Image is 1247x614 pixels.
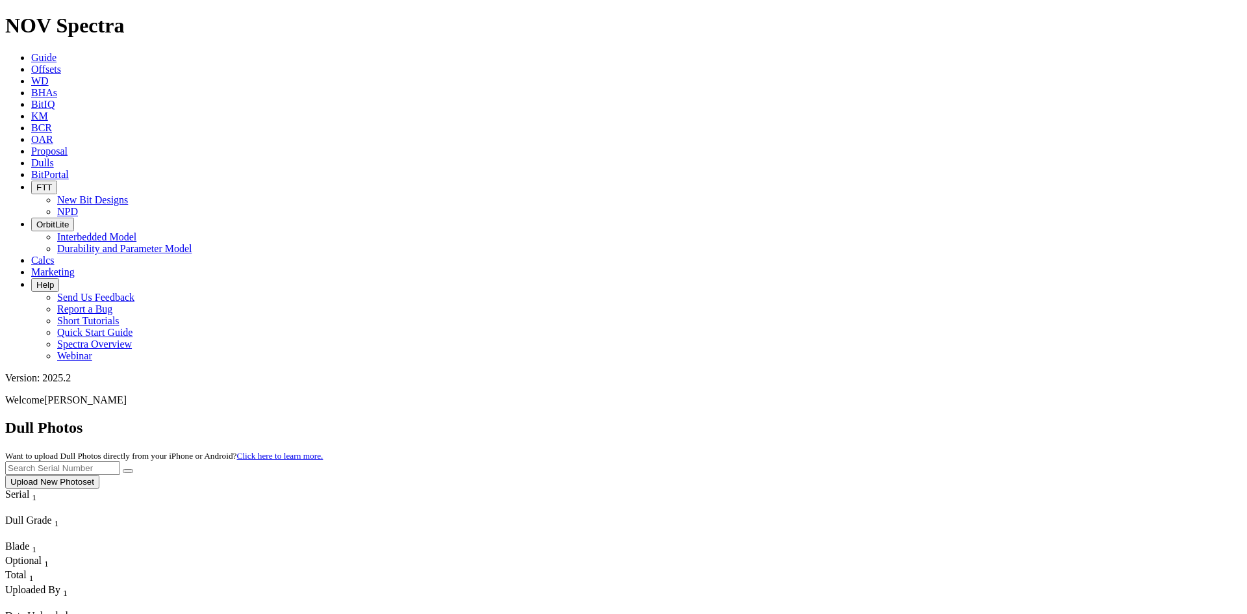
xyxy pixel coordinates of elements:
[237,451,323,461] a: Click here to learn more.
[5,515,96,529] div: Dull Grade Sort None
[29,574,34,583] sub: 1
[31,134,53,145] a: OAR
[31,87,57,98] a: BHAs
[63,588,68,598] sub: 1
[31,181,57,194] button: FTT
[5,569,51,583] div: Total Sort None
[5,461,120,475] input: Search Serial Number
[55,515,59,526] span: Sort None
[36,183,52,192] span: FTT
[5,503,60,515] div: Column Menu
[31,278,59,292] button: Help
[31,99,55,110] a: BitIQ
[5,584,128,610] div: Sort None
[29,569,34,580] span: Sort None
[5,584,60,595] span: Uploaded By
[57,315,120,326] a: Short Tutorials
[36,280,54,290] span: Help
[31,169,69,180] a: BitPortal
[5,394,1242,406] p: Welcome
[55,518,59,528] sub: 1
[31,266,75,277] a: Marketing
[5,529,96,541] div: Column Menu
[5,489,29,500] span: Serial
[5,451,323,461] small: Want to upload Dull Photos directly from your iPhone or Android?
[44,555,49,566] span: Sort None
[44,559,49,569] sub: 1
[5,584,128,598] div: Uploaded By Sort None
[5,489,60,515] div: Sort None
[32,492,36,502] sub: 1
[5,419,1242,437] h2: Dull Photos
[5,515,96,541] div: Sort None
[5,598,128,610] div: Column Menu
[31,157,54,168] a: Dulls
[57,350,92,361] a: Webinar
[5,372,1242,384] div: Version: 2025.2
[31,64,61,75] a: Offsets
[32,541,36,552] span: Sort None
[32,544,36,554] sub: 1
[31,255,55,266] a: Calcs
[57,303,112,314] a: Report a Bug
[57,243,192,254] a: Durability and Parameter Model
[5,489,60,503] div: Serial Sort None
[5,555,51,569] div: Optional Sort None
[5,475,99,489] button: Upload New Photoset
[31,122,52,133] a: BCR
[5,555,42,566] span: Optional
[5,14,1242,38] h1: NOV Spectra
[36,220,69,229] span: OrbitLite
[31,110,48,122] a: KM
[57,194,128,205] a: New Bit Designs
[57,327,132,338] a: Quick Start Guide
[5,569,27,580] span: Total
[5,515,52,526] span: Dull Grade
[44,394,127,405] span: [PERSON_NAME]
[5,569,51,583] div: Sort None
[5,555,51,569] div: Sort None
[32,489,36,500] span: Sort None
[31,75,49,86] a: WD
[5,541,51,555] div: Blade Sort None
[57,231,136,242] a: Interbedded Model
[57,292,134,303] a: Send Us Feedback
[63,584,68,595] span: Sort None
[31,218,74,231] button: OrbitLite
[31,52,57,63] a: Guide
[57,206,78,217] a: NPD
[5,541,51,555] div: Sort None
[57,339,132,350] a: Spectra Overview
[31,146,68,157] a: Proposal
[5,541,29,552] span: Blade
